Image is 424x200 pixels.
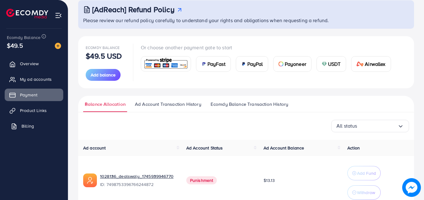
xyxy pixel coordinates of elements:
span: Action [347,145,360,151]
span: PayFast [207,60,226,68]
a: cardAirwallex [351,56,391,72]
img: card [322,61,327,66]
p: Withdraw [357,189,375,196]
span: Add balance [91,72,116,78]
span: Ad Account Balance [264,145,304,151]
span: Punishment [186,176,217,184]
button: Withdraw [347,185,381,200]
h3: [AdReach] Refund Policy [92,5,174,14]
img: card [279,61,283,66]
button: Add Fund [347,166,381,180]
span: Ecomdy Balance [7,34,40,41]
span: Payoneer [285,60,306,68]
img: logo [6,9,48,18]
button: Add balance [86,69,121,81]
span: My ad accounts [20,76,52,82]
img: menu [55,12,62,19]
span: Ecomdy Balance Transaction History [211,101,288,108]
a: Product Links [5,104,63,117]
p: Or choose another payment gate to start [141,44,396,51]
img: image [402,178,421,197]
a: 1028136_dealswaly_1745939946770 [100,173,176,179]
a: Billing [5,120,63,132]
img: image [55,43,61,49]
p: Please review our refund policy carefully to understand your rights and obligations when requesti... [83,17,410,24]
span: Airwallex [365,60,385,68]
span: PayPal [247,60,263,68]
span: USDT [328,60,341,68]
div: <span class='underline'>1028136_dealswaly_1745939946770</span></br>7498753396766244872 [100,173,176,188]
span: Balance Allocation [85,101,126,108]
input: Search for option [357,121,398,131]
a: cardPayPal [236,56,268,72]
span: $13.13 [264,177,275,183]
a: cardPayoneer [273,56,312,72]
span: Ad account [83,145,106,151]
img: card [356,61,364,66]
div: Search for option [331,120,409,132]
span: Payment [20,92,37,98]
a: card [141,56,191,71]
a: Overview [5,57,63,70]
span: Product Links [20,107,47,114]
a: Payment [5,89,63,101]
p: Add Fund [357,169,376,177]
span: Billing [21,123,34,129]
span: Ad Account Status [186,145,223,151]
p: $49.5 USD [86,52,122,60]
span: Overview [20,61,39,67]
span: Ad Account Transaction History [135,101,201,108]
img: card [241,61,246,66]
span: ID: 7498753396766244872 [100,181,176,188]
span: $49.5 [7,41,23,50]
a: My ad accounts [5,73,63,85]
a: cardPayFast [196,56,231,72]
span: Ecomdy Balance [86,45,120,50]
img: card [201,61,206,66]
img: card [143,57,189,71]
span: All status [336,121,357,131]
a: cardUSDT [317,56,346,72]
img: ic-ads-acc.e4c84228.svg [83,173,97,187]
